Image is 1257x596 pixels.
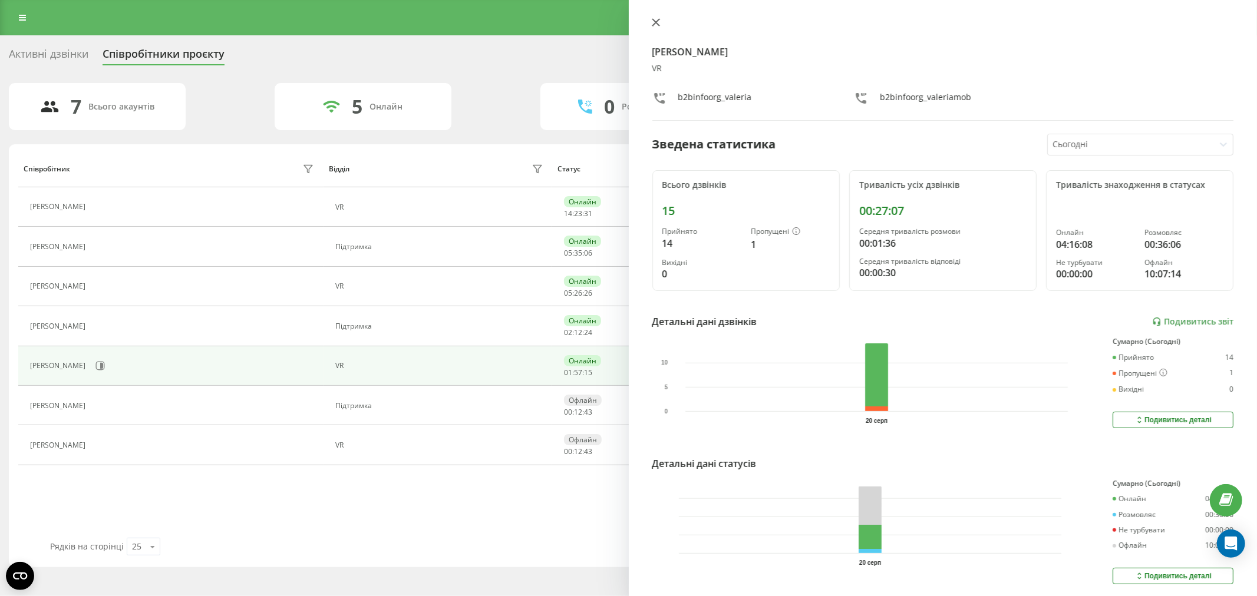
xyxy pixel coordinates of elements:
div: Середня тривалість розмови [859,227,1027,236]
div: 04:16:08 [1205,495,1233,503]
div: Підтримка [335,322,546,330]
div: 10:07:14 [1205,541,1233,549]
div: 0 [662,267,741,281]
text: 10 [661,360,668,366]
div: Офлайн [564,395,602,406]
text: 20 серп [866,418,888,424]
div: Детальні дані дзвінків [652,314,757,329]
div: Прийнято [1113,353,1154,362]
span: 31 [584,208,592,218]
div: [PERSON_NAME] [30,441,88,449]
button: Open CMP widget [6,562,34,590]
div: 1 [751,237,830,251]
div: 00:36:06 [1144,237,1223,251]
div: Співробітники проєкту [103,48,225,66]
span: 01 [564,367,572,378]
div: : : [564,408,592,416]
h4: [PERSON_NAME] [652,45,1234,59]
div: : : [564,289,592,297]
div: Розмовляють [622,102,679,112]
div: VR [335,203,546,211]
span: 06 [584,248,592,258]
div: Онлайн [1113,495,1146,503]
div: b2binfoorg_valeria [678,91,752,108]
div: Онлайн [369,102,402,112]
a: Подивитись звіт [1152,317,1233,327]
div: Подивитись деталі [1134,571,1212,581]
div: 00:00:00 [1205,526,1233,534]
text: 5 [664,384,668,390]
div: 7 [71,95,82,118]
div: 00:27:07 [859,204,1027,218]
span: 12 [574,327,582,337]
div: Подивитись деталі [1134,415,1212,425]
span: 02 [564,327,572,337]
div: [PERSON_NAME] [30,402,88,410]
span: 05 [564,288,572,298]
div: 00:00:30 [859,266,1027,280]
div: [PERSON_NAME] [30,282,88,290]
div: Вихідні [662,259,741,267]
div: Всього акаунтів [89,102,155,112]
span: 57 [574,367,582,378]
div: Онлайн [564,276,601,287]
div: Прийнято [662,227,741,236]
text: 0 [664,408,668,415]
div: 0 [1229,385,1233,393]
div: Детальні дані статусів [652,456,757,471]
div: VR [335,362,546,370]
div: Статус [557,165,580,173]
div: Зведена статистика [652,135,776,153]
div: [PERSON_NAME] [30,203,88,211]
span: 14 [564,208,572,218]
span: 26 [574,288,582,298]
span: 05 [564,248,572,258]
span: 00 [564,407,572,417]
div: : : [564,329,592,337]
span: 24 [584,327,592,337]
span: 26 [584,288,592,298]
span: 43 [584,407,592,417]
div: : : [564,448,592,456]
div: Не турбувати [1113,526,1165,534]
div: 00:36:06 [1205,511,1233,519]
div: 5 [352,95,362,118]
span: 00 [564,446,572,456]
div: Офлайн [1144,259,1223,267]
div: Онлайн [564,236,601,247]
div: Відділ [329,165,349,173]
div: VR [652,64,1234,74]
div: Пропущені [751,227,830,237]
div: 15 [662,204,830,218]
div: Розмовляє [1144,229,1223,237]
div: Онлайн [564,196,601,207]
div: : : [564,369,592,377]
span: 35 [574,248,582,258]
span: 43 [584,446,592,456]
div: 04:16:08 [1056,237,1135,251]
div: Всього дзвінків [662,180,830,190]
div: 14 [1225,353,1233,362]
div: Не турбувати [1056,259,1135,267]
div: Офлайн [564,434,602,445]
div: Вихідні [1113,385,1144,393]
div: Офлайн [1113,541,1147,549]
div: : : [564,210,592,218]
div: 14 [662,236,741,250]
div: [PERSON_NAME] [30,362,88,370]
span: 23 [574,208,582,218]
div: : : [564,249,592,257]
div: Активні дзвінки [9,48,88,66]
span: 12 [574,407,582,417]
div: [PERSON_NAME] [30,243,88,251]
span: Рядків на сторінці [50,541,124,552]
div: Open Intercom Messenger [1217,529,1245,558]
div: VR [335,282,546,290]
div: Сумарно (Сьогодні) [1113,479,1233,488]
div: 0 [604,95,615,118]
text: 20 серп [859,559,880,566]
div: Онлайн [1056,229,1135,237]
div: Тривалість усіх дзвінків [859,180,1027,190]
div: Тривалість знаходження в статусах [1056,180,1223,190]
div: Пропущені [1113,369,1167,378]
